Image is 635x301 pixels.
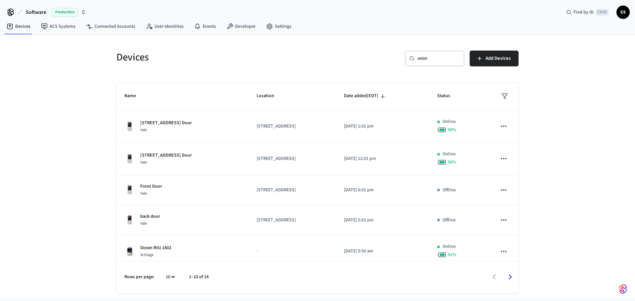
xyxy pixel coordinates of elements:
[344,217,422,224] p: [DATE] 5:01 pm
[116,51,314,64] h5: Devices
[124,91,145,101] span: Name
[36,20,81,32] a: ACS Systems
[162,272,178,282] div: 10
[140,252,153,258] span: Schlage
[486,54,511,63] span: Add Devices
[189,20,221,32] a: Events
[344,123,422,130] p: [DATE] 1:01 pm
[140,152,192,159] p: [STREET_ADDRESS] Door
[443,187,456,194] p: Offline
[344,91,387,101] span: Date added(EDT)
[344,187,422,194] p: [DATE] 6:01 pm
[221,20,261,32] a: Developer
[81,20,141,32] a: Connected Accounts
[140,213,160,220] p: back door
[124,154,135,164] img: Yale Assure Touchscreen Wifi Smart Lock, Satin Nickel, Front
[1,20,36,32] a: Devices
[344,248,422,255] p: [DATE] 9:50 am
[52,8,78,17] span: Production
[124,185,135,195] img: Yale Assure Touchscreen Wifi Smart Lock, Satin Nickel, Front
[257,217,328,224] p: [STREET_ADDRESS]
[470,51,519,66] button: Add Devices
[140,245,171,251] p: Ocean Ritz 1802
[619,284,627,294] img: SeamLogoGradient.69752ec5.svg
[261,20,297,32] a: Settings
[344,155,422,162] p: [DATE] 12:01 pm
[443,243,456,250] p: Online
[140,127,147,133] span: Yale
[443,217,456,224] p: Offline
[140,120,192,127] p: [STREET_ADDRESS] Door
[140,221,147,226] span: Yale
[140,191,147,196] span: Yale
[448,251,456,258] span: 92 %
[443,151,456,158] p: Online
[257,248,328,255] p: -
[617,6,629,18] span: ES
[140,183,162,190] p: Front Door
[124,215,135,225] img: Yale Assure Touchscreen Wifi Smart Lock, Satin Nickel, Front
[257,91,283,101] span: Location
[448,159,456,166] span: 99 %
[616,6,630,19] button: ES
[257,187,328,194] p: [STREET_ADDRESS]
[257,155,328,162] p: [STREET_ADDRESS]
[596,9,609,16] span: Ctrl K
[443,118,456,125] p: Online
[573,9,594,16] span: Find by ID
[502,269,518,285] button: Go to next page
[437,91,459,101] span: Status
[561,6,614,18] div: Find by IDCtrl K
[257,123,328,130] p: [STREET_ADDRESS]
[124,246,135,257] img: Schlage Sense Smart Deadbolt with Camelot Trim, Front
[448,127,456,133] span: 98 %
[26,8,46,16] span: Software
[140,160,147,165] span: Yale
[124,121,135,132] img: Yale Assure Touchscreen Wifi Smart Lock, Satin Nickel, Front
[124,274,154,281] p: Rows per page:
[141,20,189,32] a: User Identities
[189,274,209,281] p: 1–10 of 14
